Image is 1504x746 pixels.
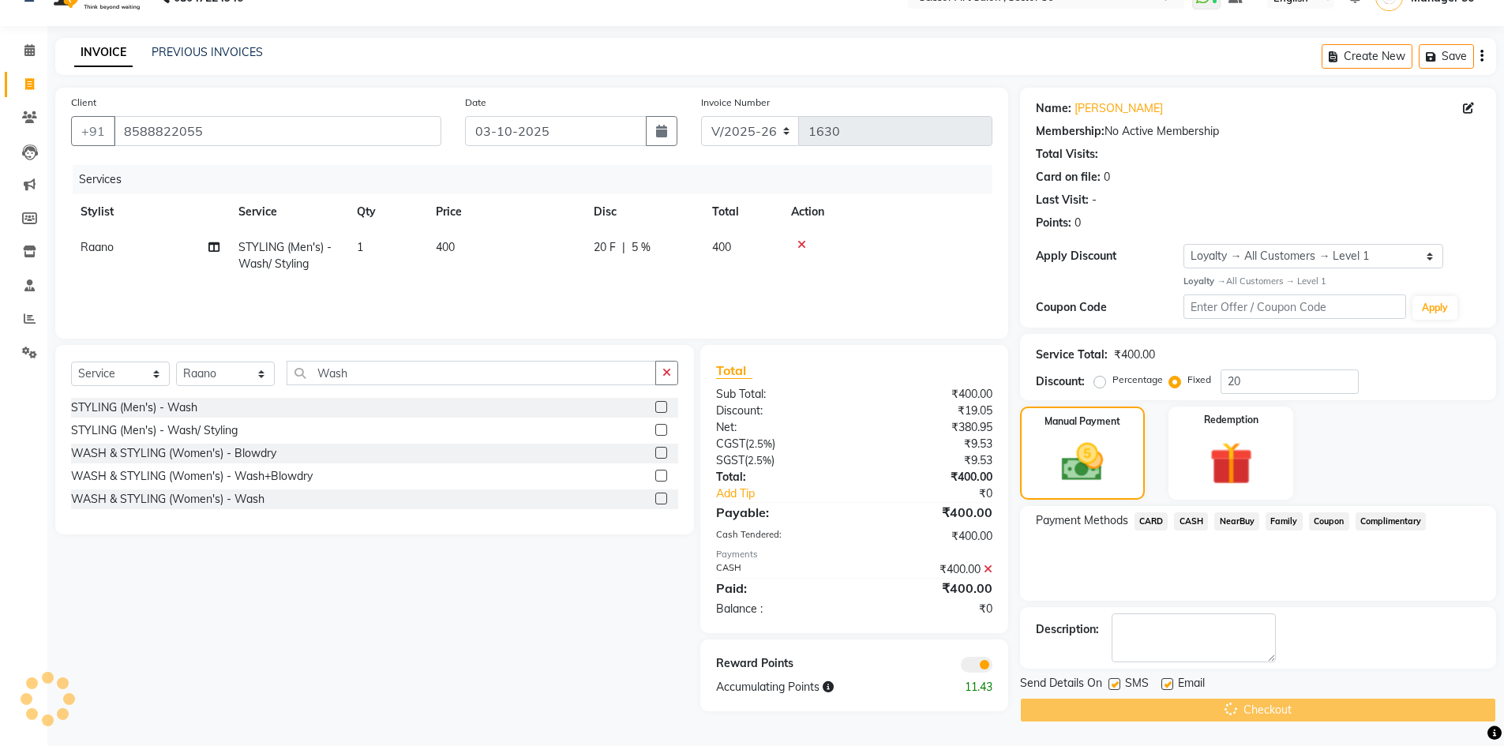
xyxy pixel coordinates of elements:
span: 400 [712,240,731,254]
div: STYLING (Men's) - Wash/ Styling [71,422,238,439]
a: PREVIOUS INVOICES [152,45,263,59]
div: 11.43 [929,679,1004,695]
span: STYLING (Men's) - Wash/ Styling [238,240,332,271]
div: Payable: [704,503,854,522]
div: CASH [704,561,854,578]
span: 2.5% [748,454,771,467]
a: [PERSON_NAME] [1075,100,1163,117]
div: ₹400.00 [854,561,1004,578]
div: Services [73,165,1004,194]
th: Total [703,194,782,230]
div: Card on file: [1036,169,1101,186]
a: Add Tip [704,485,879,502]
label: Redemption [1204,413,1258,427]
div: Coupon Code [1036,299,1184,316]
div: - [1092,192,1097,208]
div: Reward Points [704,655,854,673]
input: Search or Scan [287,361,656,385]
div: Accumulating Points [704,679,928,695]
div: 0 [1104,169,1110,186]
input: Search by Name/Mobile/Email/Code [114,116,441,146]
th: Action [782,194,992,230]
div: ₹400.00 [854,579,1004,598]
label: Percentage [1112,373,1163,387]
div: ₹400.00 [854,528,1004,545]
button: Create New [1322,44,1412,69]
div: ₹400.00 [854,469,1004,485]
label: Date [465,96,486,110]
th: Price [426,194,584,230]
div: Payments [716,548,992,561]
div: ₹9.53 [854,436,1004,452]
div: No Active Membership [1036,123,1480,140]
div: WASH & STYLING (Women's) - Blowdry [71,445,276,462]
span: NearBuy [1214,512,1259,530]
div: Sub Total: [704,386,854,403]
span: 20 F [594,239,616,256]
div: Total: [704,469,854,485]
div: All Customers → Level 1 [1183,275,1480,288]
span: 5 % [632,239,651,256]
label: Fixed [1187,373,1211,387]
span: SMS [1125,675,1149,695]
span: CARD [1135,512,1168,530]
div: Membership: [1036,123,1105,140]
div: ₹0 [880,485,1004,502]
button: Apply [1412,296,1457,320]
div: Last Visit: [1036,192,1089,208]
span: Email [1178,675,1205,695]
span: Raano [81,240,114,254]
div: WASH & STYLING (Women's) - Wash [71,491,264,508]
button: Save [1419,44,1474,69]
th: Service [229,194,347,230]
div: ₹400.00 [1114,347,1155,363]
div: ₹400.00 [854,386,1004,403]
img: _gift.svg [1196,437,1266,490]
span: CASH [1174,512,1208,530]
div: ₹380.95 [854,419,1004,436]
div: Total Visits: [1036,146,1098,163]
div: ₹19.05 [854,403,1004,419]
div: Service Total: [1036,347,1108,363]
div: Paid: [704,579,854,598]
div: 0 [1075,215,1081,231]
th: Disc [584,194,703,230]
div: Balance : [704,601,854,617]
div: Name: [1036,100,1071,117]
th: Qty [347,194,426,230]
span: Total [716,362,752,379]
span: Coupon [1309,512,1349,530]
span: | [622,239,625,256]
img: _cash.svg [1048,438,1116,486]
th: Stylist [71,194,229,230]
input: Enter Offer / Coupon Code [1183,294,1406,319]
div: STYLING (Men's) - Wash [71,399,197,416]
span: 2.5% [748,437,772,450]
div: Description: [1036,621,1099,638]
div: ₹9.53 [854,452,1004,469]
strong: Loyalty → [1183,276,1225,287]
div: Cash Tendered: [704,528,854,545]
div: WASH & STYLING (Women's) - Wash+Blowdry [71,468,313,485]
div: Discount: [704,403,854,419]
span: Send Details On [1020,675,1102,695]
span: Family [1266,512,1303,530]
div: ( ) [704,436,854,452]
span: 1 [357,240,363,254]
span: Payment Methods [1036,512,1128,529]
span: Complimentary [1356,512,1427,530]
label: Client [71,96,96,110]
button: +91 [71,116,115,146]
div: Discount: [1036,373,1085,390]
label: Manual Payment [1045,414,1120,429]
span: SGST [716,453,744,467]
div: ( ) [704,452,854,469]
div: ₹400.00 [854,503,1004,522]
a: INVOICE [74,39,133,67]
div: Points: [1036,215,1071,231]
span: 400 [436,240,455,254]
label: Invoice Number [701,96,770,110]
div: ₹0 [854,601,1004,617]
span: CGST [716,437,745,451]
div: Apply Discount [1036,248,1184,264]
